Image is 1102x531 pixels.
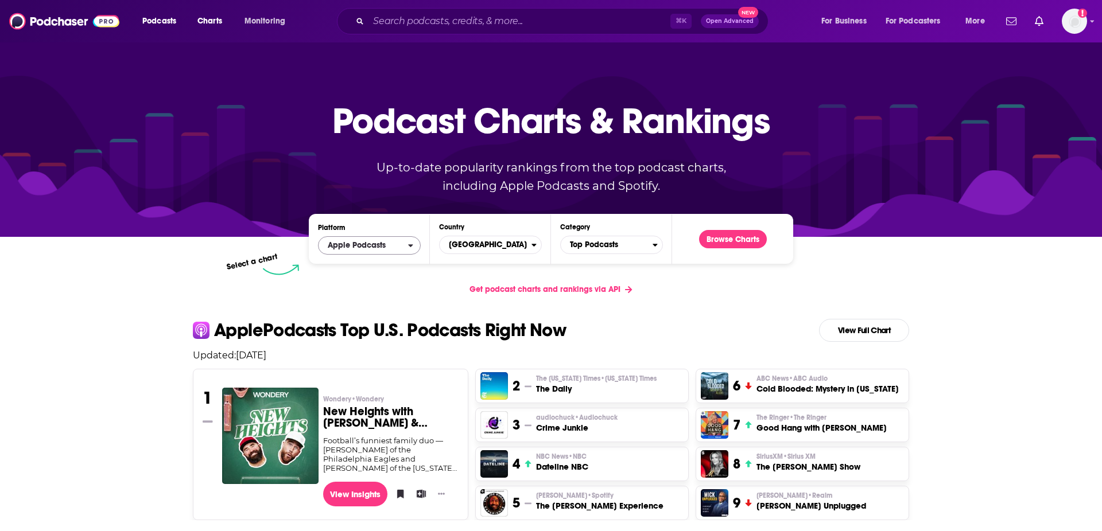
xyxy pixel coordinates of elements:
[318,236,421,255] h2: Platforms
[878,12,957,30] button: open menu
[392,485,403,502] button: Bookmark Podcast
[536,491,663,500] p: Joe Rogan • Spotify
[536,422,618,434] h3: Crime Junkie
[348,8,779,34] div: Search podcasts, credits, & more...
[1030,11,1048,31] a: Show notifications dropdown
[701,450,728,478] img: The Megyn Kelly Show
[536,500,663,512] h3: The [PERSON_NAME] Experience
[756,452,860,473] a: SiriusXM•Sirius XMThe [PERSON_NAME] Show
[197,13,222,29] span: Charts
[575,413,618,421] span: • Audiochuck
[536,374,657,383] span: The [US_STATE] Times
[439,236,542,254] button: Countries
[536,452,588,473] a: NBC News•NBCDateline NBC
[328,241,386,249] span: Apple Podcasts
[351,395,384,403] span: • Wondery
[9,10,119,32] img: Podchaser - Follow, Share and Rate Podcasts
[480,489,508,517] img: The Joe Rogan Experience
[536,452,588,461] p: NBC News • NBC
[222,388,319,484] img: New Heights with Jason & Travis Kelce
[1062,9,1087,34] span: Logged in as podimatt
[536,374,657,383] p: The New York Times • New York Times
[701,411,728,439] img: Good Hang with Amy Poehler
[536,491,663,512] a: [PERSON_NAME]•SpotifyThe [PERSON_NAME] Experience
[142,13,176,29] span: Podcasts
[323,406,459,429] h3: New Heights with [PERSON_NAME] & [PERSON_NAME]
[323,395,384,404] span: Wondery
[245,13,285,29] span: Monitoring
[440,235,531,255] span: [GEOGRAPHIC_DATA]
[783,452,816,460] span: • Sirius XM
[701,489,728,517] img: Mick Unplugged
[480,450,508,478] img: Dateline NBC
[469,284,620,294] span: Get podcast charts and rankings via API
[561,235,653,255] span: Top Podcasts
[368,12,670,30] input: Search podcasts, credits, & more...
[957,12,999,30] button: open menu
[756,413,826,422] span: The Ringer
[536,461,588,473] h3: Dateline NBC
[536,383,657,395] h3: The Daily
[733,455,740,473] h3: 8
[756,500,866,512] h3: [PERSON_NAME] Unplugged
[323,436,459,473] div: Football’s funniest family duo — [PERSON_NAME] of the Philadelphia Eagles and [PERSON_NAME] of th...
[236,12,300,30] button: open menu
[226,252,278,272] p: Select a chart
[808,491,832,499] span: • Realm
[323,482,388,506] a: View Insights
[789,413,826,421] span: • The Ringer
[536,413,618,434] a: audiochuck•AudiochuckCrime Junkie
[413,485,424,502] button: Add to List
[184,350,918,361] p: Updated: [DATE]
[323,395,459,436] a: Wondery•WonderyNew Heights with [PERSON_NAME] & [PERSON_NAME]
[756,374,899,395] a: ABC News•ABC AudioCold Blooded: Mystery in [US_STATE]
[1078,9,1087,18] svg: Add a profile image
[560,236,663,254] button: Categories
[536,452,587,461] span: NBC News
[433,488,449,499] button: Show More Button
[600,374,657,382] span: • [US_STATE] Times
[756,383,899,395] h3: Cold Blooded: Mystery in [US_STATE]
[756,374,899,383] p: ABC News • ABC Audio
[536,413,618,422] span: audiochuck
[733,494,740,512] h3: 9
[733,416,740,434] h3: 7
[214,321,566,339] p: Apple Podcasts Top U.S. Podcasts Right Now
[756,491,832,500] span: [PERSON_NAME]
[536,413,618,422] p: audiochuck • Audiochuck
[134,12,191,30] button: open menu
[756,452,816,461] span: SiriusXM
[480,372,508,400] img: The Daily
[1062,9,1087,34] img: User Profile
[819,319,909,342] a: View Full Chart
[733,377,740,395] h3: 6
[813,12,881,30] button: open menu
[756,452,860,461] p: SiriusXM • Sirius XM
[706,18,754,24] span: Open Advanced
[699,230,767,248] button: Browse Charts
[332,83,770,158] p: Podcast Charts & Rankings
[821,13,867,29] span: For Business
[670,14,692,29] span: ⌘ K
[354,158,748,195] p: Up-to-date popularity rankings from the top podcast charts, including Apple Podcasts and Spotify.
[756,374,828,383] span: ABC News
[203,388,212,408] h3: 1
[480,411,508,439] img: Crime Junkie
[738,7,759,18] span: New
[965,13,985,29] span: More
[460,275,641,303] a: Get podcast charts and rankings via API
